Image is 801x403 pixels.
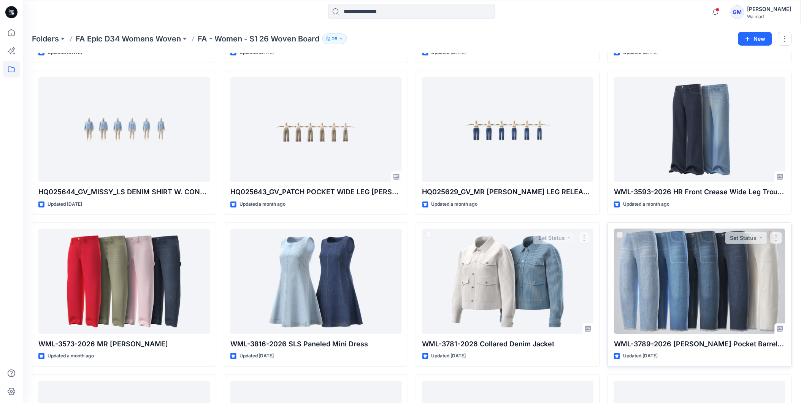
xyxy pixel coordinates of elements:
p: WML-3789-2026 [PERSON_NAME] Pocket Barrel [PERSON_NAME] [614,339,785,349]
a: WML-3573-2026 MR Barrel Leg Jean [38,229,210,334]
div: GM [731,5,744,19]
a: WML-3781-2026 Collared Denim Jacket [422,229,594,334]
p: HQ025643_GV_PATCH POCKET WIDE LEG [PERSON_NAME] [230,187,402,197]
button: New [738,32,772,46]
p: Updated [DATE] [431,352,466,360]
p: Updated a month ago [48,352,94,360]
p: WML-3781-2026 Collared Denim Jacket [422,339,594,349]
p: Updated [DATE] [623,352,658,360]
a: WML-3789-2026 Carpenter Pocket Barrel Jean [614,229,785,334]
a: HQ025643_GV_PATCH POCKET WIDE LEG JEAN [230,77,402,182]
a: HQ025644_GV_MISSY_LS DENIM SHIRT W. CONTRAT CORD PIPING [38,77,210,182]
p: Updated a month ago [431,200,478,208]
p: Updated a month ago [240,200,286,208]
p: 26 [332,35,338,43]
div: Walmart [747,14,791,19]
a: Folders [32,33,59,44]
p: WML-3593-2026 HR Front Crease Wide Leg Trouser [614,187,785,197]
a: WML-3816-2026 SLS Paneled Mini Dress [230,229,402,334]
a: FA Epic D34 Womens Woven [76,33,181,44]
a: WML-3593-2026 HR Front Crease Wide Leg Trouser [614,77,785,182]
p: Updated [DATE] [240,352,274,360]
p: FA - Women - S1 26 Woven Board [198,33,319,44]
p: Updated a month ago [623,200,669,208]
button: 26 [322,33,347,44]
p: HQ025629_GV_MR [PERSON_NAME] LEG RELEASE HEM [PERSON_NAME] [422,187,594,197]
p: WML-3816-2026 SLS Paneled Mini Dress [230,339,402,349]
div: [PERSON_NAME] [747,5,791,14]
p: Updated [DATE] [48,200,82,208]
a: HQ025629_GV_MR WIDE LEG RELEASE HEM JEN [422,77,594,182]
p: WML-3573-2026 MR [PERSON_NAME] [38,339,210,349]
p: HQ025644_GV_MISSY_LS DENIM SHIRT W. CONTRAT CORD PIPING [38,187,210,197]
